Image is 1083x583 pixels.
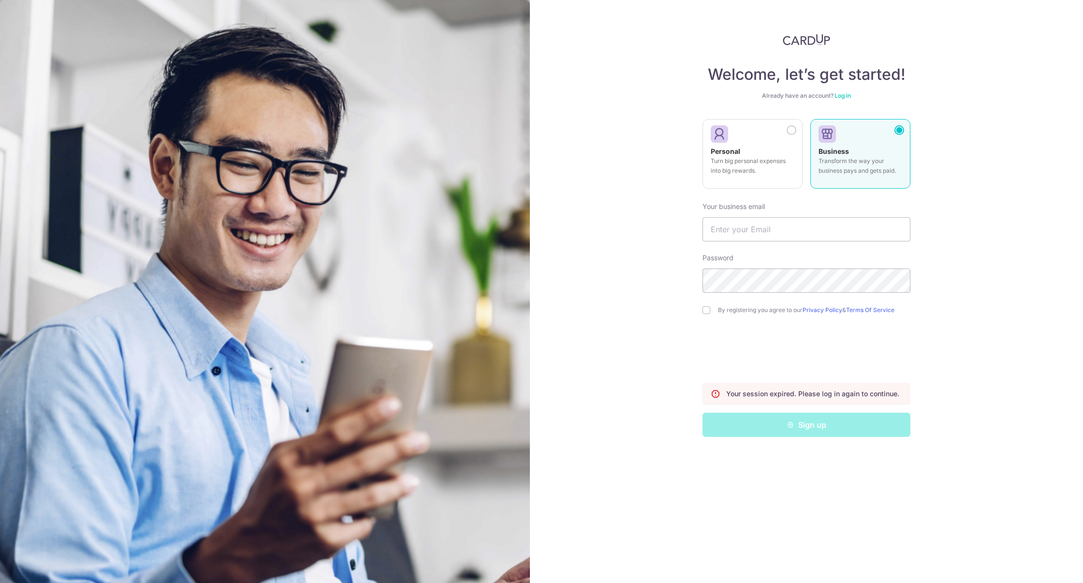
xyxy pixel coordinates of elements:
[702,65,910,84] h4: Welcome, let’s get started!
[803,306,842,314] a: Privacy Policy
[718,306,910,314] label: By registering you agree to our &
[819,147,849,155] strong: Business
[702,253,733,263] label: Password
[783,34,830,45] img: CardUp Logo
[711,147,740,155] strong: Personal
[846,306,894,314] a: Terms Of Service
[702,202,765,211] label: Your business email
[726,389,899,399] p: Your session expired. Please log in again to continue.
[819,156,902,176] p: Transform the way your business pays and gets paid.
[702,217,910,241] input: Enter your Email
[834,92,851,99] a: Log in
[702,92,910,100] div: Already have an account?
[702,119,803,194] a: Personal Turn big personal expenses into big rewards.
[711,156,794,176] p: Turn big personal expenses into big rewards.
[810,119,910,194] a: Business Transform the way your business pays and gets paid.
[733,333,880,371] iframe: reCAPTCHA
